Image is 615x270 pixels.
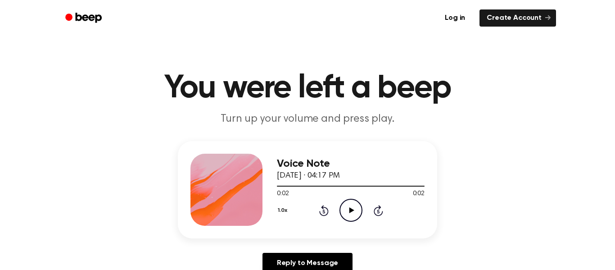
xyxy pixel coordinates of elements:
span: [DATE] · 04:17 PM [277,172,340,180]
a: Create Account [479,9,556,27]
a: Beep [59,9,110,27]
h3: Voice Note [277,158,425,170]
h1: You were left a beep [77,72,538,105]
p: Turn up your volume and press play. [135,112,480,127]
a: Log in [436,8,474,28]
button: 1.0x [277,203,290,218]
span: 0:02 [277,189,289,199]
span: 0:02 [413,189,425,199]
